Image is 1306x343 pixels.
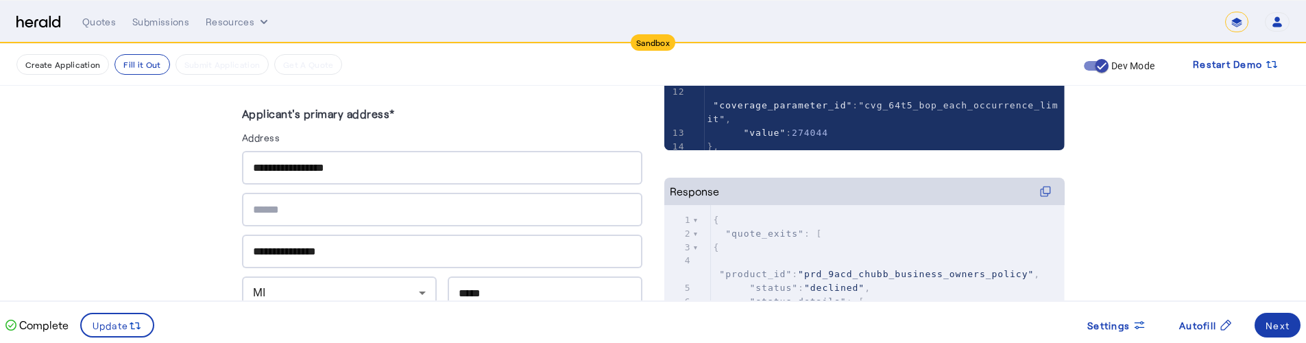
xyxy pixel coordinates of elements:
[798,269,1034,279] span: "prd_9acd_chubb_business_owners_policy"
[93,318,129,333] span: Update
[1193,56,1262,73] span: Restart Demo
[274,54,342,75] button: Get A Quote
[1266,318,1290,333] div: Next
[664,140,687,154] div: 14
[242,132,280,143] label: Address
[1076,313,1157,338] button: Settings
[749,296,846,307] span: "status_details"
[714,283,871,293] span: : ,
[749,283,798,293] span: "status"
[714,242,720,252] span: {
[206,15,271,29] button: Resources dropdown menu
[714,228,823,239] span: : [
[792,128,828,138] span: 274044
[664,227,693,241] div: 2
[708,141,720,152] span: },
[253,286,266,299] span: MI
[1255,313,1301,338] button: Next
[16,16,60,29] img: Herald Logo
[132,15,189,29] div: Submissions
[719,269,792,279] span: "product_id"
[664,126,687,140] div: 13
[176,54,269,75] button: Submit Application
[804,283,864,293] span: "declined"
[708,128,829,138] span: :
[114,54,169,75] button: Fill it Out
[714,215,720,225] span: {
[714,296,865,307] span: : [
[743,128,786,138] span: "value"
[664,295,693,309] div: 6
[713,100,852,110] span: "coverage_parameter_id"
[708,86,1059,124] span: : ,
[725,228,804,239] span: "quote_exits"
[82,15,116,29] div: Quotes
[664,281,693,295] div: 5
[664,254,693,268] div: 4
[16,317,69,333] p: Complete
[714,255,1041,279] span: : ,
[1182,52,1290,77] button: Restart Demo
[670,183,719,200] div: Response
[664,85,687,99] div: 12
[1109,59,1154,73] label: Dev Mode
[80,313,155,338] button: Update
[631,34,675,51] div: Sandbox
[1179,318,1216,333] span: Autofill
[1168,313,1244,338] button: Autofill
[242,107,395,120] label: Applicant's primary address*
[664,241,693,255] div: 3
[664,213,693,227] div: 1
[16,54,109,75] button: Create Application
[708,100,1059,124] span: "cvg_64t5_bop_each_occurrence_limit"
[1087,318,1130,333] span: Settings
